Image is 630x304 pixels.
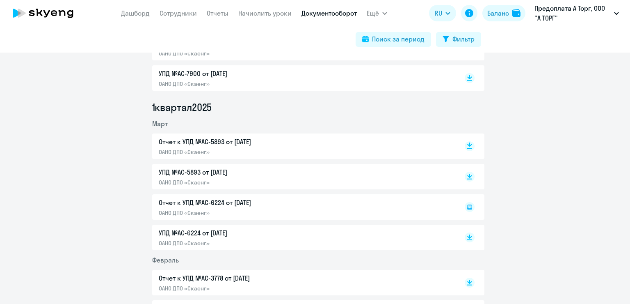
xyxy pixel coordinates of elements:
div: Поиск за период [372,34,425,44]
span: RU [435,8,442,18]
p: Отчет к УПД №AC-5893 от [DATE] [159,137,331,147]
button: Фильтр [436,32,481,47]
a: УПД №AC-6224 от [DATE]ОАНО ДПО «Скаенг» [159,228,447,247]
span: Февраль [152,256,179,264]
button: Предоплата А Торг, ООО "А ТОРГ" [530,3,623,23]
a: Отчет к УПД №AC-5893 от [DATE]ОАНО ДПО «Скаенг» [159,137,447,156]
button: Ещё [367,5,387,21]
button: Поиск за период [356,32,431,47]
a: Документооборот [301,9,357,17]
div: Баланс [487,8,509,18]
button: Балансbalance [482,5,525,21]
button: RU [429,5,456,21]
p: ОАНО ДПО «Скаенг» [159,285,331,292]
a: УПД №AC-7900 от [DATE]ОАНО ДПО «Скаенг» [159,69,447,88]
a: Сотрудники [160,9,197,17]
p: УПД №AC-7900 от [DATE] [159,69,331,78]
a: Отчет к УПД №AC-3778 от [DATE]ОАНО ДПО «Скаенг» [159,273,447,292]
a: Начислить уроки [238,9,292,17]
li: 1 квартал 2025 [152,101,484,114]
p: ОАНО ДПО «Скаенг» [159,179,331,186]
p: ОАНО ДПО «Скаенг» [159,240,331,247]
div: Фильтр [452,34,475,44]
p: ОАНО ДПО «Скаенг» [159,148,331,156]
p: УПД №AC-6224 от [DATE] [159,228,331,238]
p: УПД №AC-5893 от [DATE] [159,167,331,177]
span: Ещё [367,8,379,18]
p: ОАНО ДПО «Скаенг» [159,50,331,57]
p: ОАНО ДПО «Скаенг» [159,80,331,88]
a: Отчеты [207,9,228,17]
span: Март [152,120,168,128]
a: Дашборд [121,9,150,17]
p: Отчет к УПД №AC-3778 от [DATE] [159,273,331,283]
a: УПД №AC-5893 от [DATE]ОАНО ДПО «Скаенг» [159,167,447,186]
img: balance [512,9,520,17]
p: Предоплата А Торг, ООО "А ТОРГ" [534,3,611,23]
